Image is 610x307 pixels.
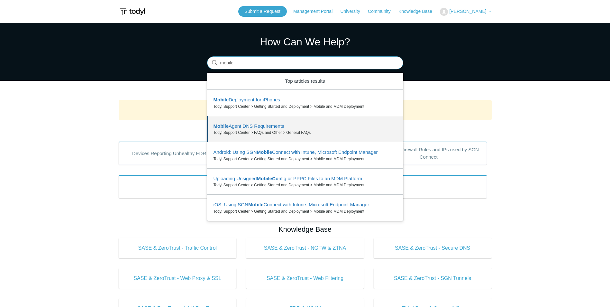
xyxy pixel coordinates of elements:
[257,149,272,155] em: Mobile
[383,244,482,252] span: SASE & ZeroTrust - Secure DNS
[368,8,397,15] a: Community
[214,182,397,188] zd-autocomplete-breadcrumbs-multibrand: Todyl Support Center > Getting Started and Deployment > Mobile and MDM Deployment
[119,238,237,258] a: SASE & ZeroTrust - Traffic Control
[214,97,229,102] em: Mobile
[128,244,227,252] span: SASE & ZeroTrust - Traffic Control
[214,202,369,209] zd-autocomplete-title-multibrand: Suggested result 5 iOS: Using SGN Mobile Connect with Intune, Microsoft Endpoint Manager
[214,123,284,130] zd-autocomplete-title-multibrand: Suggested result 2 Mobile Agent DNS Requirements
[293,8,339,15] a: Management Portal
[398,8,439,15] a: Knowledge Base
[207,57,403,70] input: Search
[257,176,279,181] em: MobileCo
[214,104,397,109] zd-autocomplete-breadcrumbs-multibrand: Todyl Support Center > Getting Started and Deployment > Mobile and MDM Deployment
[440,8,491,16] button: [PERSON_NAME]
[256,274,354,282] span: SASE & ZeroTrust - Web Filtering
[214,149,378,156] zd-autocomplete-title-multibrand: Suggested result 3 Android: Using SGN Mobile Connect with Intune, Microsoft Endpoint Manager
[119,224,492,235] h2: Knowledge Base
[214,209,397,214] zd-autocomplete-breadcrumbs-multibrand: Todyl Support Center > Getting Started and Deployment > Mobile and MDM Deployment
[119,175,487,198] a: Product Updates
[119,142,235,165] a: Devices Reporting Unhealthy EDR States
[340,8,366,15] a: University
[119,6,146,18] img: Todyl Support Center Help Center home page
[214,123,229,129] em: Mobile
[128,274,227,282] span: SASE & ZeroTrust - Web Proxy & SSL
[246,238,364,258] a: SASE & ZeroTrust - NGFW & ZTNA
[256,244,354,252] span: SASE & ZeroTrust - NGFW & ZTNA
[119,268,237,289] a: SASE & ZeroTrust - Web Proxy & SSL
[119,125,492,136] h2: Popular Articles
[214,176,362,182] zd-autocomplete-title-multibrand: Suggested result 4 Uploading Unsigned MobileConfig or PPPC Files to an MDM Platform
[370,142,487,165] a: Outbound Firewall Rules and IPs used by SGN Connect
[214,130,397,135] zd-autocomplete-breadcrumbs-multibrand: Todyl Support Center > FAQs and Other > General FAQs
[214,97,280,104] zd-autocomplete-title-multibrand: Suggested result 1 Mobile Deployment for iPhones
[449,9,486,14] span: [PERSON_NAME]
[374,238,492,258] a: SASE & ZeroTrust - Secure DNS
[207,73,403,90] zd-autocomplete-header: Top articles results
[246,268,364,289] a: SASE & ZeroTrust - Web Filtering
[238,6,287,17] a: Submit a Request
[248,202,264,207] em: Mobile
[207,34,403,50] h1: How Can We Help?
[383,274,482,282] span: SASE & ZeroTrust - SGN Tunnels
[214,156,397,162] zd-autocomplete-breadcrumbs-multibrand: Todyl Support Center > Getting Started and Deployment > Mobile and MDM Deployment
[374,268,492,289] a: SASE & ZeroTrust - SGN Tunnels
